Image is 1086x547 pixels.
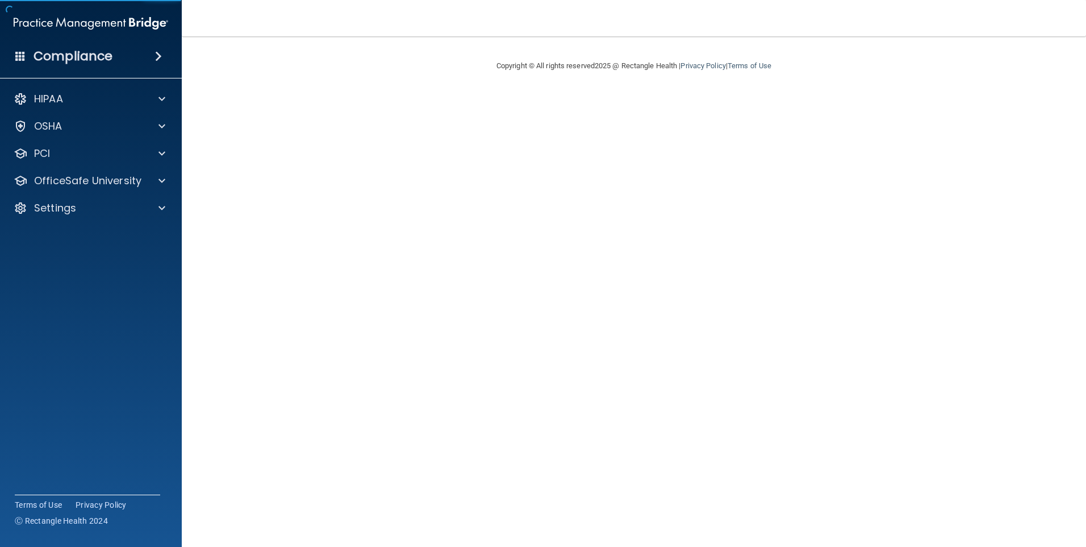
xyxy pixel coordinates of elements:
a: Terms of Use [728,61,771,70]
p: HIPAA [34,92,63,106]
a: Settings [14,201,165,215]
span: Ⓒ Rectangle Health 2024 [15,515,108,527]
h4: Compliance [34,48,112,64]
a: HIPAA [14,92,165,106]
img: PMB logo [14,12,168,35]
a: Terms of Use [15,499,62,511]
p: PCI [34,147,50,160]
p: OSHA [34,119,62,133]
a: PCI [14,147,165,160]
a: OSHA [14,119,165,133]
p: OfficeSafe University [34,174,141,188]
a: OfficeSafe University [14,174,165,188]
a: Privacy Policy [76,499,127,511]
div: Copyright © All rights reserved 2025 @ Rectangle Health | | [427,48,841,84]
p: Settings [34,201,76,215]
a: Privacy Policy [680,61,725,70]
